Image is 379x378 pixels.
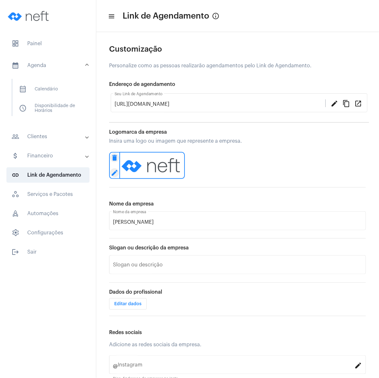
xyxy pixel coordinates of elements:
[354,99,362,107] mat-icon: open_in_new
[119,152,185,179] img: logo-neft-novo-2.png
[115,101,325,107] input: Link
[4,129,96,144] mat-expansion-panel-header: sidenav iconClientes
[109,298,147,310] button: Editar dados
[12,229,19,237] span: sidenav icon
[12,248,19,256] mat-icon: sidenav icon
[109,63,369,69] div: Personalize como as pessoas realizarão agendamentos pelo Link de Agendamento.
[19,105,27,112] span: sidenav icon
[12,40,19,47] span: sidenav icon
[331,99,338,107] mat-icon: edit
[4,55,96,76] mat-expansion-panel-header: sidenav iconAgenda
[114,302,142,306] span: Editar dados
[109,81,369,87] div: Endereço de agendamento
[12,190,19,198] span: sidenav icon
[109,330,366,335] div: Redes sociais
[4,148,96,164] mat-expansion-panel-header: sidenav iconFinanceiro
[109,129,366,135] div: Logomarca da empresa
[12,133,86,140] mat-panel-title: Clientes
[12,62,86,69] mat-panel-title: Agenda
[110,168,119,177] mat-icon: edit
[109,245,366,251] div: Slogan ou descrição da empresa
[6,187,90,202] span: Serviços e Pacotes
[6,36,90,51] span: Painel
[109,342,366,348] div: Adicione as redes sociais da empresa.
[110,153,119,162] mat-icon: delete
[6,244,90,260] span: Sair
[4,76,96,125] div: sidenav iconAgenda
[19,85,27,93] span: sidenav icon
[6,225,90,240] span: Configurações
[6,167,90,183] span: Link de Agendamento
[113,364,118,369] span: @
[209,10,222,22] button: Info
[354,361,362,369] mat-icon: mode_edit
[12,210,19,217] span: sidenav icon
[109,201,366,207] div: Nome da empresa
[212,12,220,20] mat-icon: Info
[12,133,19,140] mat-icon: sidenav icon
[109,45,369,53] div: Customização
[109,289,366,295] div: Dados do profissional
[12,152,86,160] mat-panel-title: Financeiro
[14,81,82,97] span: Calendário
[12,171,19,179] mat-icon: sidenav icon
[108,13,114,20] mat-icon: sidenav icon
[5,3,53,29] img: logo-neft-novo-2.png
[109,138,366,144] div: Insira uma logo ou imagem que represente a empresa.
[342,99,350,107] mat-icon: content_copy
[12,152,19,160] mat-icon: sidenav icon
[6,206,90,221] span: Automações
[14,101,82,116] span: Disponibilidade de Horários
[12,62,19,69] mat-icon: sidenav icon
[123,11,209,21] span: Link de Agendamento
